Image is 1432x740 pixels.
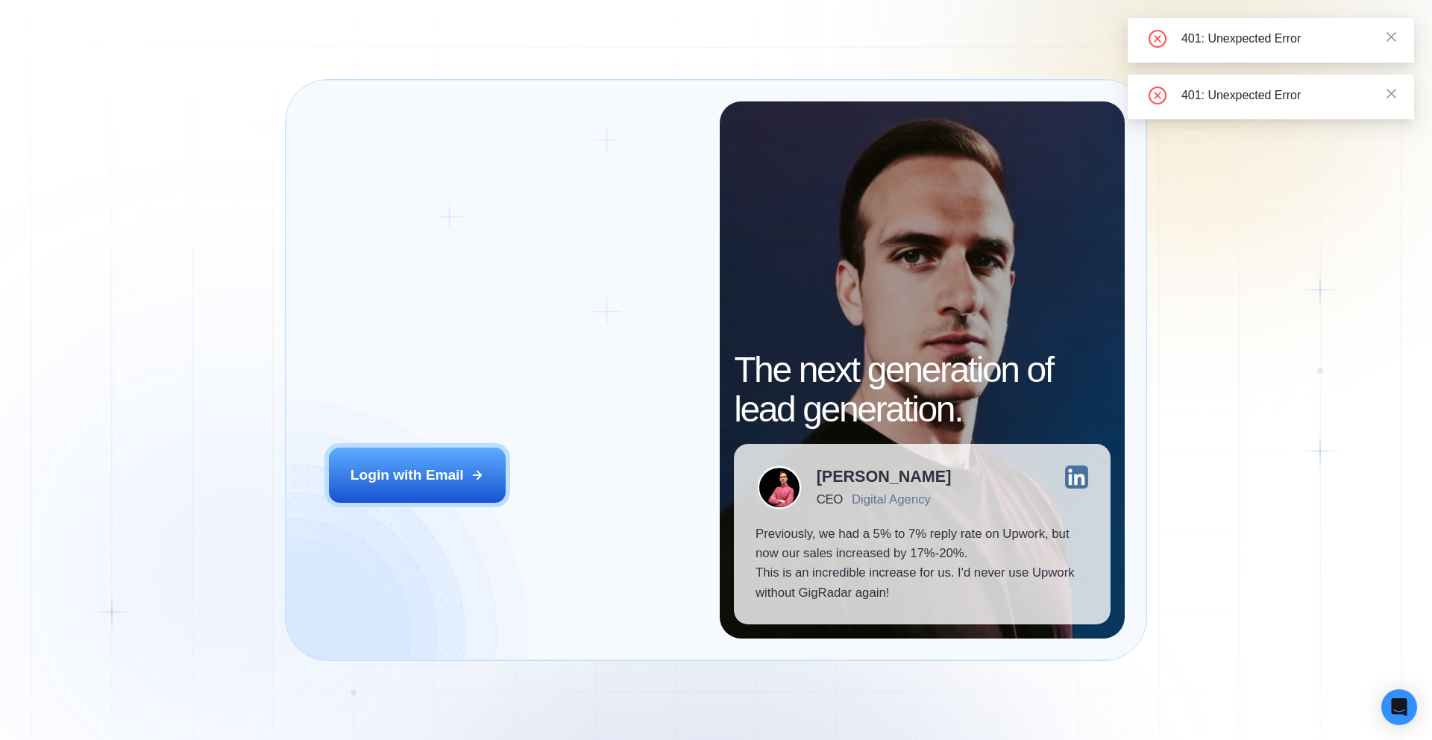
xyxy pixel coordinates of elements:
[817,468,952,485] div: [PERSON_NAME]
[351,465,464,485] div: Login with Email
[756,524,1089,603] p: Previously, we had a 5% to 7% reply rate on Upwork, but now our sales increased by 17%-20%. This ...
[852,492,931,507] div: Digital Agency
[734,351,1111,430] h2: The next generation of lead generation.
[329,301,504,389] span: Welcome to
[329,448,506,503] button: Login with Email
[1149,30,1166,48] span: close-circle
[1181,30,1396,48] div: 401: Unexpected Error
[1381,689,1417,725] div: Open Intercom Messenger
[1149,87,1166,104] span: close-circle
[365,245,391,259] div: Login
[817,492,843,507] div: CEO
[1181,87,1396,104] div: 401: Unexpected Error
[1385,87,1398,100] span: close
[1385,31,1398,43] span: close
